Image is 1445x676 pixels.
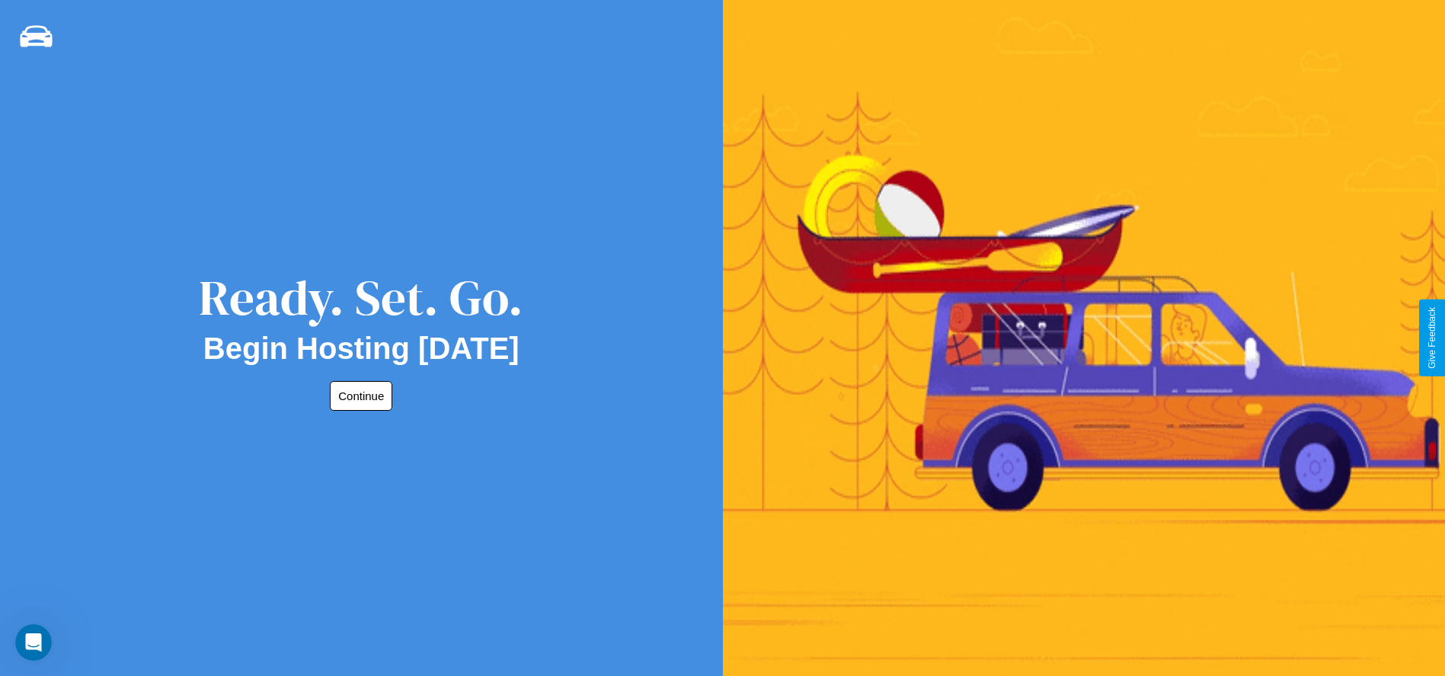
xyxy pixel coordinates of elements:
[15,624,52,661] iframe: Intercom live chat
[1427,307,1437,369] div: Give Feedback
[330,381,392,411] button: Continue
[199,264,523,332] div: Ready. Set. Go.
[203,332,519,366] h2: Begin Hosting [DATE]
